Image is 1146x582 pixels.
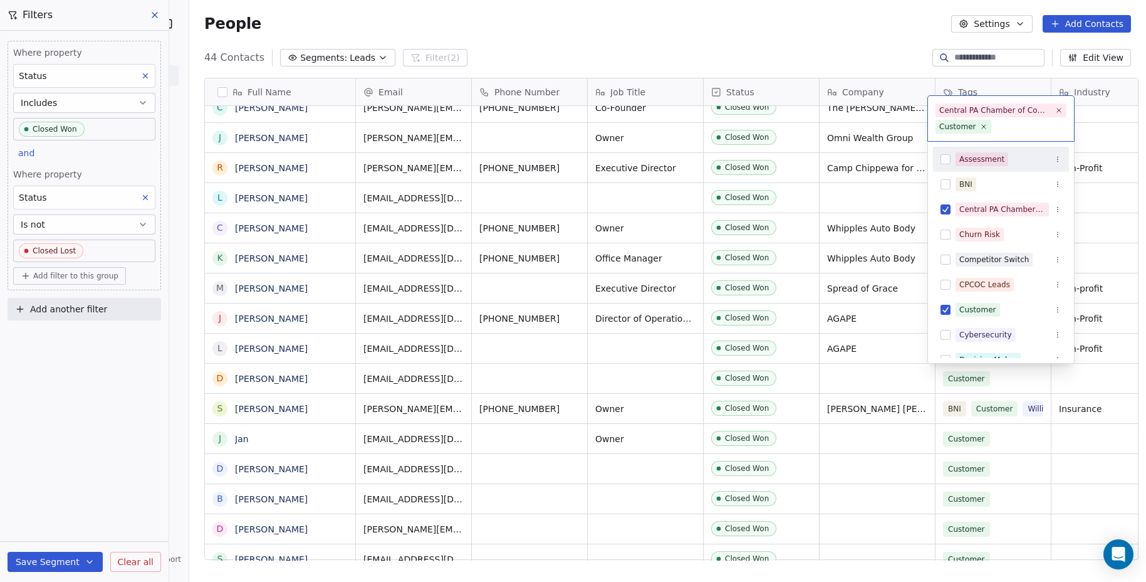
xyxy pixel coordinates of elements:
div: Central PA Chamber of Commerce [939,105,1051,116]
div: Decision Maker [959,354,1017,366]
div: Central PA Chamber of Commerce [959,204,1045,215]
div: Customer [959,304,996,315]
div: Competitor Switch [959,254,1029,265]
div: Churn Risk [959,229,1000,240]
div: Cybersecurity [959,329,1012,341]
div: CPCOC Leads [959,279,1010,290]
div: Assessment [959,154,1004,165]
div: Customer [939,121,976,132]
div: BNI [959,179,972,190]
